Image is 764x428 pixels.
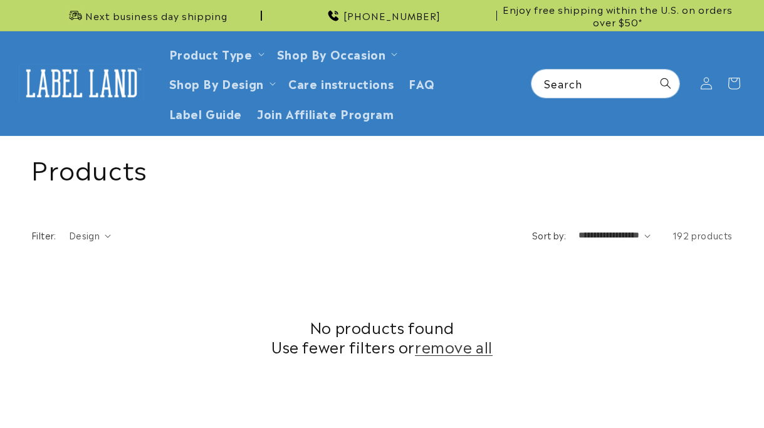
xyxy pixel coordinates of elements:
h2: Filter: [31,229,56,242]
h2: No products found Use fewer filters or [31,317,733,356]
span: Shop By Occasion [277,46,386,61]
a: FAQ [401,68,442,98]
a: Label Land [14,59,149,107]
a: Label Guide [162,98,250,128]
button: Search [652,70,679,97]
span: 192 products [672,229,733,241]
span: [PHONE_NUMBER] [343,9,441,22]
span: Label Guide [169,106,243,120]
a: Care instructions [281,68,401,98]
span: Join Affiliate Program [257,106,394,120]
a: remove all [415,337,493,356]
span: Enjoy free shipping within the U.S. on orders over $50* [502,3,733,28]
iframe: Gorgias Floating Chat [501,369,751,415]
summary: Shop By Occasion [269,39,403,68]
summary: Design (0 selected) [69,229,111,242]
a: Shop By Design [169,75,264,91]
summary: Product Type [162,39,269,68]
img: Label Land [19,64,144,103]
span: Design [69,229,100,241]
a: Join Affiliate Program [249,98,401,128]
span: Next business day shipping [85,9,228,22]
span: FAQ [409,76,435,90]
span: Care instructions [288,76,394,90]
label: Sort by: [532,229,566,241]
h1: Products [31,152,733,184]
a: Product Type [169,45,253,62]
summary: Shop By Design [162,68,281,98]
